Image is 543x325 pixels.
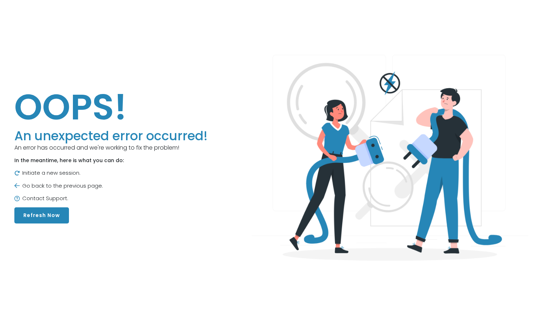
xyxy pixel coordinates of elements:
p: Contact Support. [14,194,208,203]
h3: An unexpected error occurred! [14,128,208,143]
button: Refresh Now [14,207,69,223]
p: An error has occurred and we're working to fix the problem! [14,143,208,152]
p: Initiate a new session. [14,169,208,177]
h1: OOPS! [14,85,208,128]
p: In the meantime, here is what you can do: [14,157,208,164]
p: Go back to the previous page. [14,182,208,190]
